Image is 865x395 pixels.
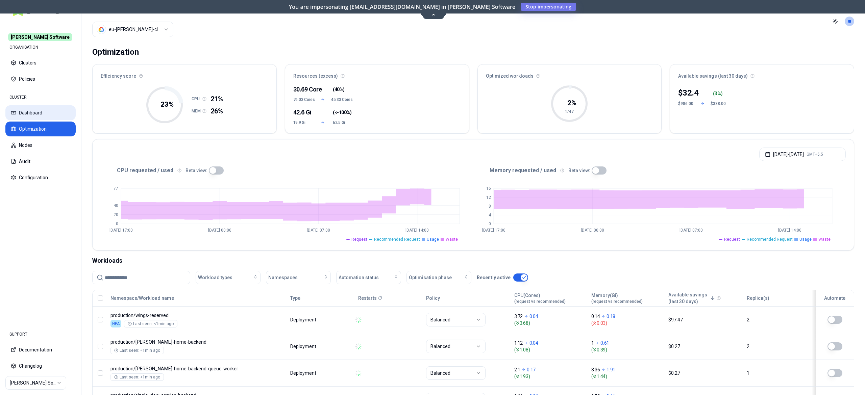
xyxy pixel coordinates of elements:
[110,291,174,305] button: Namespace/Workload name
[600,340,609,346] p: 0.61
[374,237,420,242] span: Recommended Request
[192,96,202,102] h1: CPU
[514,366,520,373] p: 2.1
[5,138,76,153] button: Nodes
[109,26,164,33] div: eu-rex-cluster
[568,167,590,174] p: Beta view:
[114,186,118,191] tspan: 77
[679,228,703,233] tspan: [DATE] 07:00
[110,320,121,327] div: HPA enabled.
[668,316,741,323] div: $97.47
[358,295,377,301] p: Restarts
[290,291,300,305] button: Type
[208,228,231,233] tspan: [DATE] 00:00
[5,72,76,86] button: Policies
[211,94,223,104] span: 21%
[8,33,72,41] span: [PERSON_NAME] Software
[290,370,317,376] div: Deployment
[678,87,699,98] div: $
[5,154,76,169] button: Audit
[110,312,240,319] p: wings-reserved
[514,346,585,353] span: ( 1.08 )
[333,109,351,116] span: ( )
[211,106,223,116] span: 26%
[5,90,76,104] div: CLUSTER
[110,339,240,345] p: rex-home-backend
[110,365,240,372] p: rex-home-backend-queue-worker
[5,170,76,185] button: Configuration
[529,313,538,320] p: 0.04
[759,148,846,161] button: [DATE]-[DATE]GMT+5.5
[336,271,401,284] button: Automation status
[482,228,505,233] tspan: [DATE] 17:00
[339,274,379,281] span: Automation status
[198,274,232,281] span: Workload types
[5,55,76,70] button: Clusters
[489,213,491,217] tspan: 4
[580,228,604,233] tspan: [DATE] 00:00
[527,366,536,373] p: 0.17
[293,85,313,94] div: 30.69 Core
[5,342,76,357] button: Documentation
[678,101,694,106] div: $986.00
[405,228,429,233] tspan: [DATE] 14:00
[101,166,473,175] div: CPU requested / used
[565,109,574,114] tspan: 1/47
[109,228,133,233] tspan: [DATE] 17:00
[683,87,699,98] p: 32.4
[307,228,330,233] tspan: [DATE] 07:00
[478,64,662,83] div: Optimized workloads
[290,343,317,350] div: Deployment
[591,292,643,304] div: Memory(Gi)
[715,90,717,97] p: 3
[591,291,643,305] button: Memory(Gi)(request vs recommended)
[128,321,174,326] div: Last seen: <1min ago
[489,221,491,226] tspan: 0
[514,320,585,326] span: ( 3.68 )
[333,120,353,125] span: 62.5 Gi
[668,343,741,350] div: $0.27
[486,186,491,191] tspan: 16
[529,340,538,346] p: 0.04
[285,64,469,83] div: Resources (excess)
[333,86,345,93] span: ( )
[514,291,566,305] button: CPU(Cores)(request vs recommended)
[473,166,846,175] div: Memory requested / used
[514,292,566,304] div: CPU(Cores)
[93,64,276,83] div: Efficiency score
[290,316,317,323] div: Deployment
[514,313,523,320] p: 3.72
[713,90,727,97] div: ( %)
[514,299,566,304] span: (request vs recommended)
[196,271,261,284] button: Workload types
[668,291,715,305] button: Available savings(last 30 days)
[668,370,741,376] div: $0.27
[409,274,452,281] span: Optimisation phase
[114,374,160,380] div: Last seen: <1min ago
[591,320,662,326] span: ( 0.03 )
[514,373,585,380] span: ( 1.93 )
[486,195,491,200] tspan: 12
[607,313,615,320] p: 0.18
[351,237,367,242] span: Request
[186,167,207,174] p: Beta view:
[818,237,831,242] span: Waste
[92,45,139,59] div: Optimization
[5,41,76,54] div: ORGANISATION
[160,100,174,108] tspan: 23 %
[799,237,812,242] span: Usage
[607,366,615,373] p: 1.91
[293,120,313,125] span: 19.9 Gi
[192,108,202,114] h1: MEM
[591,299,643,304] span: (request vs recommended)
[446,237,458,242] span: Waste
[427,237,439,242] span: Usage
[5,359,76,373] button: Changelog
[5,327,76,341] div: SUPPORT
[406,271,471,284] button: Optimisation phase
[335,109,350,116] span: <-100%
[591,313,600,320] p: 0.14
[489,204,491,209] tspan: 8
[747,343,809,350] div: 2
[591,340,594,346] p: 1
